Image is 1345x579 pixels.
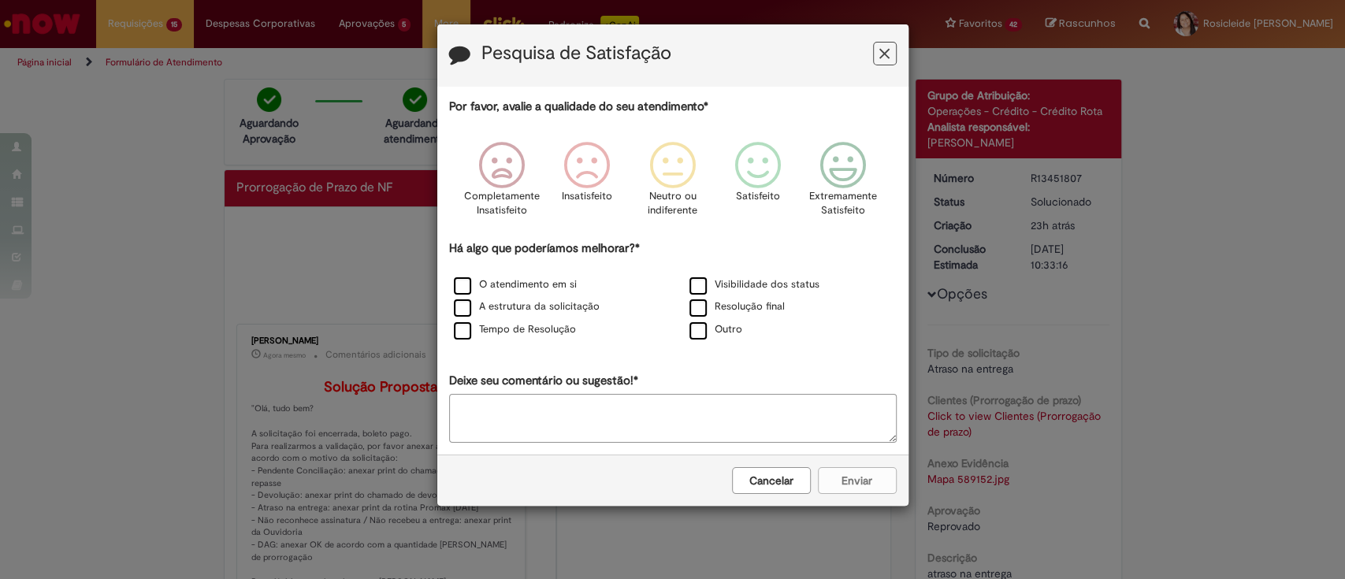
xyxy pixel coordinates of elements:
[547,130,627,238] div: Insatisfeito
[689,277,819,292] label: Visibilidade dos status
[736,189,780,204] p: Satisfeito
[449,240,897,342] div: Há algo que poderíamos melhorar?*
[644,189,700,218] p: Neutro ou indiferente
[718,130,798,238] div: Satisfeito
[449,98,708,115] label: Por favor, avalie a qualidade do seu atendimento*
[464,189,540,218] p: Completamente Insatisfeito
[454,322,576,337] label: Tempo de Resolução
[454,299,600,314] label: A estrutura da solicitação
[449,373,638,389] label: Deixe seu comentário ou sugestão!*
[562,189,612,204] p: Insatisfeito
[809,189,877,218] p: Extremamente Satisfeito
[462,130,542,238] div: Completamente Insatisfeito
[689,322,742,337] label: Outro
[454,277,577,292] label: O atendimento em si
[481,43,671,64] label: Pesquisa de Satisfação
[732,467,811,494] button: Cancelar
[689,299,785,314] label: Resolução final
[803,130,883,238] div: Extremamente Satisfeito
[632,130,712,238] div: Neutro ou indiferente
